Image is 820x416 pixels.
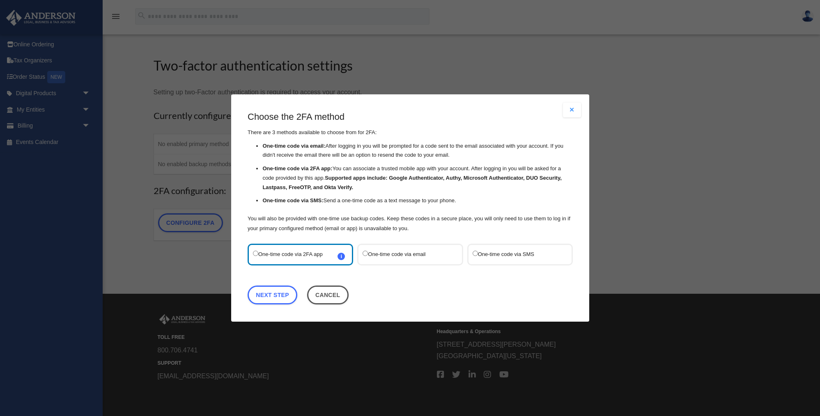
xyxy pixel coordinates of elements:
strong: Supported apps include: Google Authenticator, Authy, Microsoft Authenticator, DUO Security, Lastp... [262,175,561,190]
span: i [338,253,345,260]
label: One-time code via 2FA app [253,249,340,260]
input: One-time code via email [363,251,368,256]
a: Next Step [248,286,297,304]
label: One-time code via email [363,249,449,260]
button: Close this dialog window [307,286,348,304]
li: After logging in you will be prompted for a code sent to the email associated with your account. ... [262,142,573,160]
h3: Choose the 2FA method [248,111,573,123]
button: Close modal [563,103,581,117]
p: You will also be provided with one-time use backup codes. Keep these codes in a secure place, you... [248,214,573,233]
strong: One-time code via 2FA app: [262,165,332,171]
div: There are 3 methods available to choose from for 2FA: [248,111,573,233]
input: One-time code via 2FA appi [253,251,258,256]
input: One-time code via SMS [472,251,478,256]
strong: One-time code via SMS: [262,198,323,204]
label: One-time code via SMS [472,249,559,260]
li: Send a one-time code as a text message to your phone. [262,197,573,206]
strong: One-time code via email: [262,143,325,149]
li: You can associate a trusted mobile app with your account. After logging in you will be asked for ... [262,164,573,192]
